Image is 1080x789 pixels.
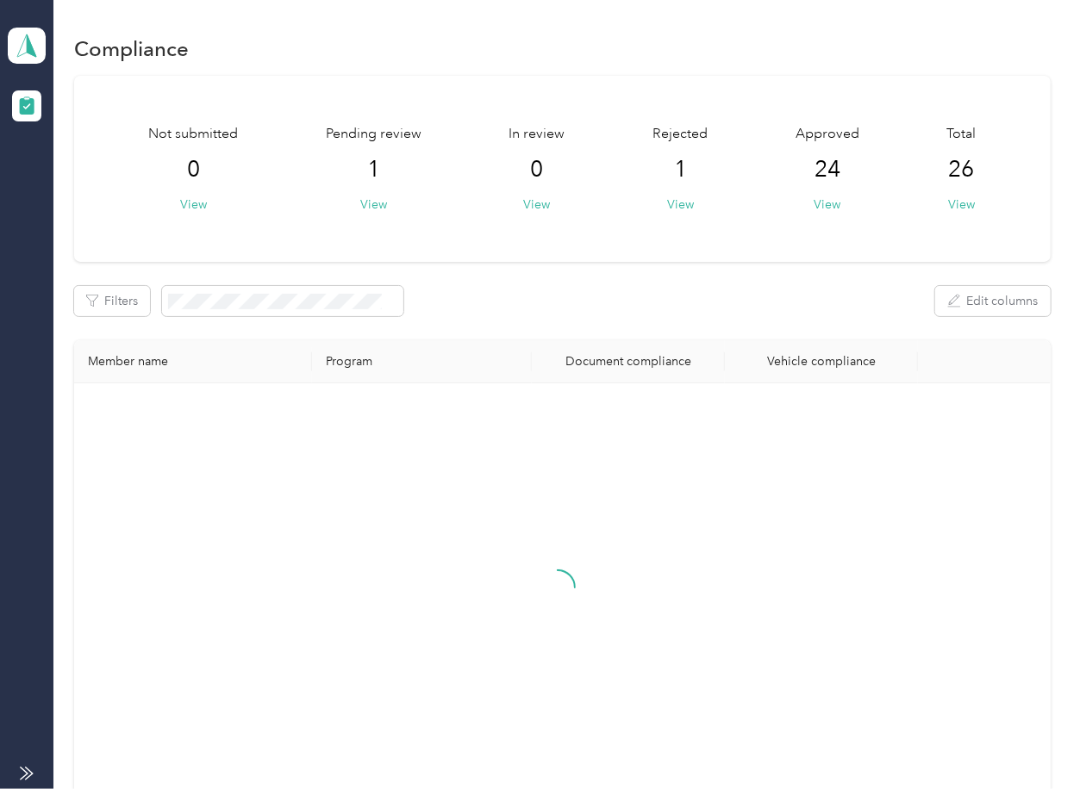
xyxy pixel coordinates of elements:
[814,196,840,214] button: View
[947,124,977,145] span: Total
[74,286,150,316] button: Filters
[667,196,694,214] button: View
[187,156,200,183] span: 0
[524,196,551,214] button: View
[74,40,189,58] h1: Compliance
[326,124,421,145] span: Pending review
[367,156,380,183] span: 1
[796,124,859,145] span: Approved
[739,354,904,369] div: Vehicle compliance
[948,196,975,214] button: View
[983,693,1080,789] iframe: Everlance-gr Chat Button Frame
[531,156,544,183] span: 0
[312,340,532,383] th: Program
[815,156,840,183] span: 24
[509,124,565,145] span: In review
[949,156,975,183] span: 26
[148,124,238,145] span: Not submitted
[360,196,387,214] button: View
[674,156,687,183] span: 1
[935,286,1051,316] button: Edit columns
[74,340,311,383] th: Member name
[652,124,708,145] span: Rejected
[546,354,711,369] div: Document compliance
[180,196,207,214] button: View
